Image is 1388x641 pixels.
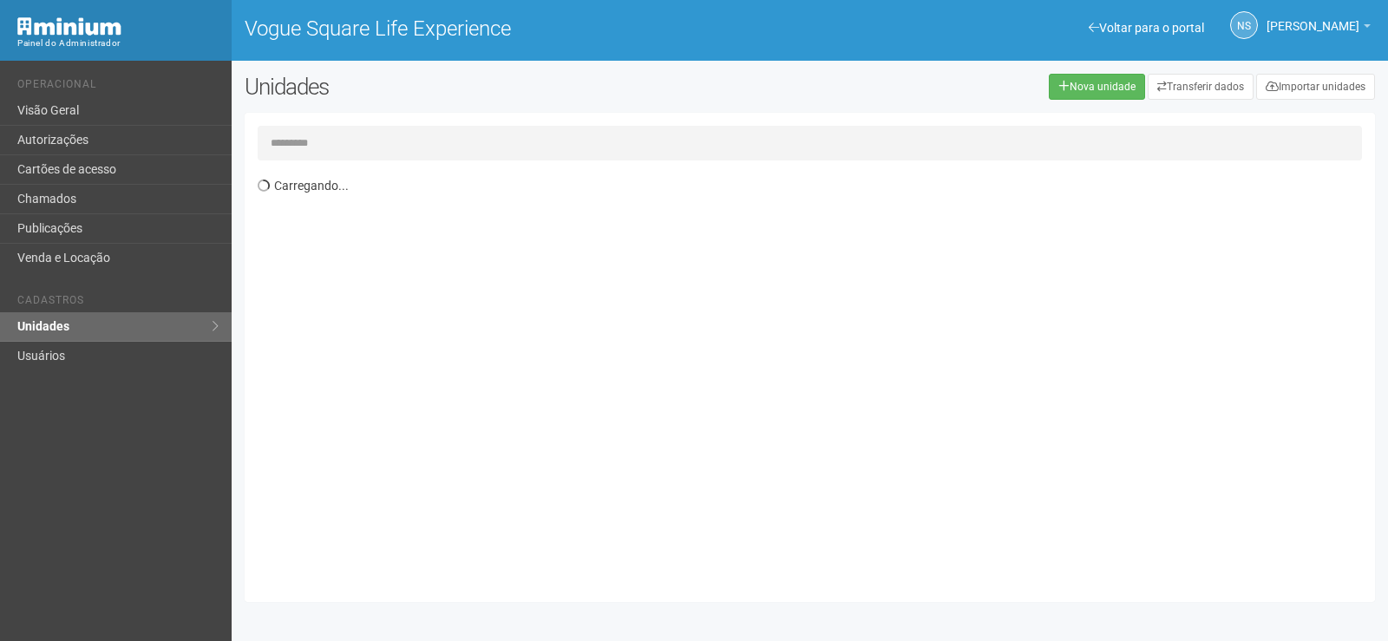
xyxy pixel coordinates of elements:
[17,17,121,36] img: Minium
[1089,21,1204,35] a: Voltar para o portal
[258,169,1375,589] div: Carregando...
[1230,11,1258,39] a: NS
[245,74,701,100] h2: Unidades
[1267,22,1371,36] a: [PERSON_NAME]
[17,294,219,312] li: Cadastros
[1256,74,1375,100] a: Importar unidades
[1148,74,1254,100] a: Transferir dados
[1049,74,1145,100] a: Nova unidade
[245,17,797,40] h1: Vogue Square Life Experience
[1267,3,1359,33] span: Nicolle Silva
[17,36,219,51] div: Painel do Administrador
[17,78,219,96] li: Operacional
